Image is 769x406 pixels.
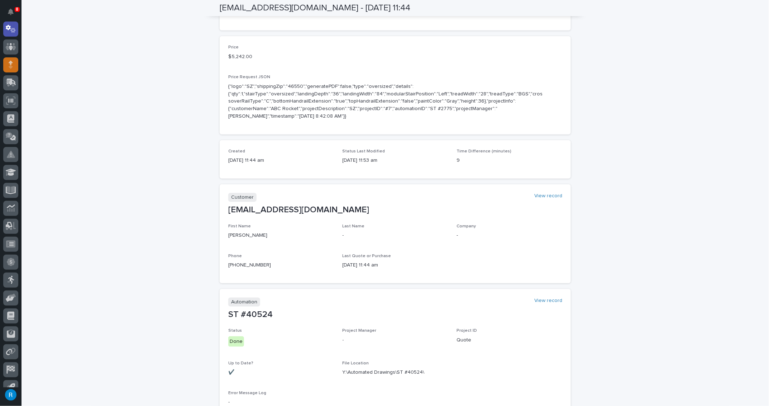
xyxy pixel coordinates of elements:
[457,336,562,344] p: Quote
[343,254,391,258] span: Last Quote or Purchase
[228,149,245,154] span: Created
[457,224,476,228] span: Company
[343,232,448,239] p: -
[16,7,18,12] p: 8
[343,369,425,377] : Y:\Automated Drawings\ST #40524\
[457,329,477,333] span: Project ID
[343,261,448,269] p: [DATE] 11:44 am
[228,261,334,269] p: [PHONE_NUMBER]
[228,45,239,49] span: Price
[9,9,18,20] div: Notifications8
[228,254,242,258] span: Phone
[228,369,334,377] p: ✔️
[534,193,562,199] a: View record
[228,298,260,307] p: Automation
[228,205,562,215] p: [EMAIL_ADDRESS][DOMAIN_NAME]
[228,232,334,239] p: [PERSON_NAME]
[343,224,365,228] span: Last Name
[228,53,334,61] p: $ 5,242.00
[457,149,511,154] span: Time Difference (minutes)
[343,157,448,164] p: [DATE] 11:53 am
[228,157,334,164] p: [DATE] 11:44 am
[228,310,562,320] p: ST #40524
[343,149,385,154] span: Status Last Modified
[343,362,369,366] span: File Location
[228,329,242,333] span: Status
[343,336,448,344] p: -
[228,75,270,79] span: Price Request JSON
[457,157,562,164] p: 9
[228,224,251,228] span: First Name
[220,3,410,13] h2: [EMAIL_ADDRESS][DOMAIN_NAME] - [DATE] 11:44
[3,4,18,19] button: Notifications
[228,391,266,396] span: Error Message Log
[228,362,253,366] span: Up to Date?
[3,387,18,402] button: users-avatar
[228,193,257,202] p: Customer
[457,232,562,239] p: -
[343,329,377,333] span: Project Manager
[228,83,545,120] p: {"logo":"SZ","shippingZip":"46550","generatePDF":false,"type":"oversized","details":{"qty":1,"sta...
[228,336,244,347] div: Done
[534,298,562,304] a: View record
